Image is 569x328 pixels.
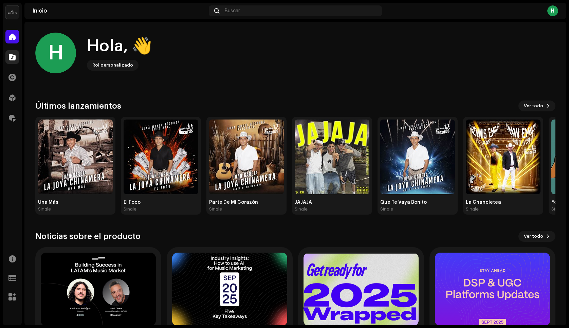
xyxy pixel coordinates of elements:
[547,5,558,16] div: H
[35,101,121,111] h3: Últimos lanzamientos
[466,120,540,194] img: 54112c9f-341a-4210-a26c-490346e13eb1
[551,206,564,212] div: Single
[295,206,308,212] div: Single
[124,200,198,205] div: El Foco
[92,61,133,69] div: Rol personalizado
[380,206,393,212] div: Single
[380,200,455,205] div: Que Te Vaya Bonito
[35,231,141,242] h3: Noticias sobre el producto
[295,200,369,205] div: JAJAJA
[33,8,206,14] div: Inicio
[124,120,198,194] img: db8f16b4-19e5-453a-b7a3-c56393c4c467
[466,200,540,205] div: La Chancletea
[124,206,136,212] div: Single
[87,35,152,57] div: Hola, 👋
[225,8,240,14] span: Buscar
[524,230,543,243] span: Ver todo
[524,99,543,113] span: Ver todo
[209,200,284,205] div: Parte De Mi Corazón
[466,206,479,212] div: Single
[35,33,76,73] div: H
[5,5,19,19] img: 02a7c2d3-3c89-4098-b12f-2ff2945c95ee
[518,101,555,111] button: Ver todo
[518,231,555,242] button: Ver todo
[38,200,113,205] div: Una Más
[209,120,284,194] img: 8ce1d81e-f861-45c9-a062-5273eabfea76
[38,120,113,194] img: ad20038d-884d-4df0-ba76-0e4fb397833c
[38,206,51,212] div: Single
[380,120,455,194] img: 3cccde84-cc10-4aaf-b83d-05ccd433fc8e
[209,206,222,212] div: Single
[295,120,369,194] img: b1ae6182-1a93-4c68-8afd-6ae844251025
